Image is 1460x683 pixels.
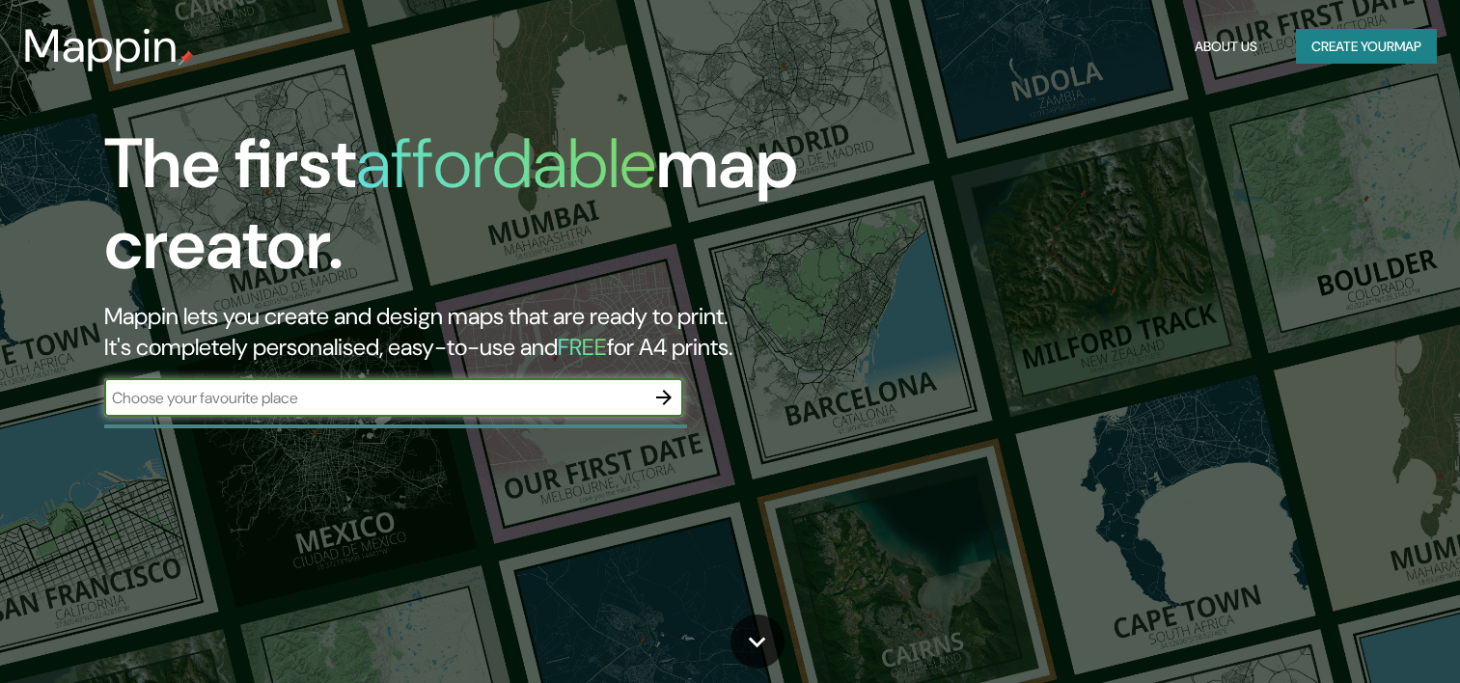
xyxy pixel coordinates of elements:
h1: The first map creator. [104,123,835,301]
button: About Us [1187,29,1265,65]
input: Choose your favourite place [104,387,645,409]
h5: FREE [558,332,607,362]
button: Create yourmap [1296,29,1437,65]
img: mappin-pin [179,50,194,66]
h3: Mappin [23,19,179,73]
h1: affordable [356,119,656,208]
h2: Mappin lets you create and design maps that are ready to print. It's completely personalised, eas... [104,301,835,363]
